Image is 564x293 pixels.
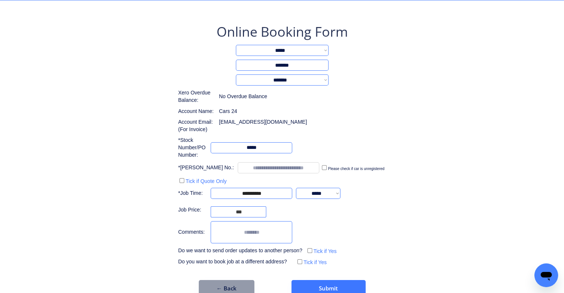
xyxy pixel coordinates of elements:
div: *Stock Number/PO Number: [178,137,207,159]
div: No Overdue Balance [219,93,267,100]
div: Do you want to book job at a different address? [178,258,292,266]
label: Tick if Yes [303,259,327,265]
div: Account Name: [178,108,215,115]
div: Xero Overdue Balance: [178,89,215,104]
div: Comments: [178,229,207,236]
div: [EMAIL_ADDRESS][DOMAIN_NAME] [219,119,307,126]
div: Online Booking Form [217,23,348,41]
div: Cars 24 [219,108,247,115]
label: Please check if car is unregistered [328,167,384,171]
iframe: Button to launch messaging window [534,263,558,287]
div: Job Price: [178,206,207,214]
div: Account Email: (For Invoice) [178,119,215,133]
label: Tick if Quote Only [185,178,227,184]
label: Tick if Yes [313,248,337,254]
div: Do we want to send order updates to another person? [178,247,302,254]
div: *[PERSON_NAME] No.: [178,164,234,172]
div: *Job Time: [178,190,207,197]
